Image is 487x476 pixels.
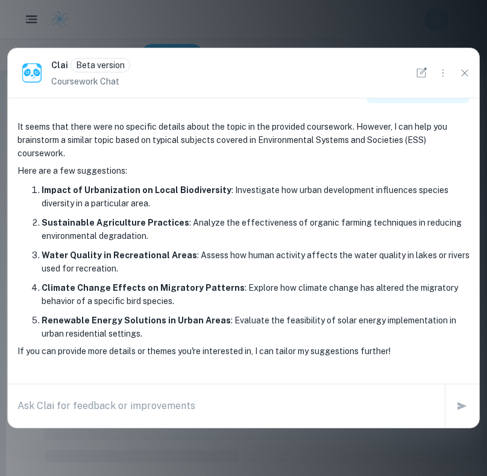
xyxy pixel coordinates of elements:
p: Here are a few suggestions: [17,164,470,177]
p: It seems that there were no specific details about the topic in the provided coursework. However,... [17,120,470,160]
strong: Water Quality in Recreational Areas [42,250,197,260]
strong: Sustainable Agriculture Practices [42,218,189,227]
button: Close [455,63,474,83]
p: : Analyze the effectiveness of organic farming techniques in reducing environmental degradation. [42,216,470,243]
div: Clai is an AI assistant and is still in beta. He might sometimes make mistakes. Feel free to cont... [71,58,130,72]
strong: Renewable Energy Solutions in Urban Areas [42,316,231,325]
p: : Explore how climate change has altered the migratory behavior of a specific bird species. [42,281,470,308]
p: : Assess how human activity affects the water quality in lakes or rivers used for recreation. [42,249,470,275]
img: clai.png [22,63,42,83]
p: Beta version [76,59,125,72]
strong: Impact of Urbanization on Local Biodiversity [42,185,231,195]
p: : Investigate how urban development influences species diversity in a particular area. [42,183,470,210]
button: New Chat [412,63,431,83]
p: If you can provide more details or themes you're interested in, I can tailor my suggestions further! [17,344,470,358]
button: Options [433,63,453,83]
strong: Climate Change Effects on Migratory Patterns [42,283,245,293]
p: : Evaluate the feasibility of solar energy implementation in urban residential settings. [42,314,470,340]
h6: Clai [51,59,68,72]
p: Coursework Chat [51,75,130,88]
